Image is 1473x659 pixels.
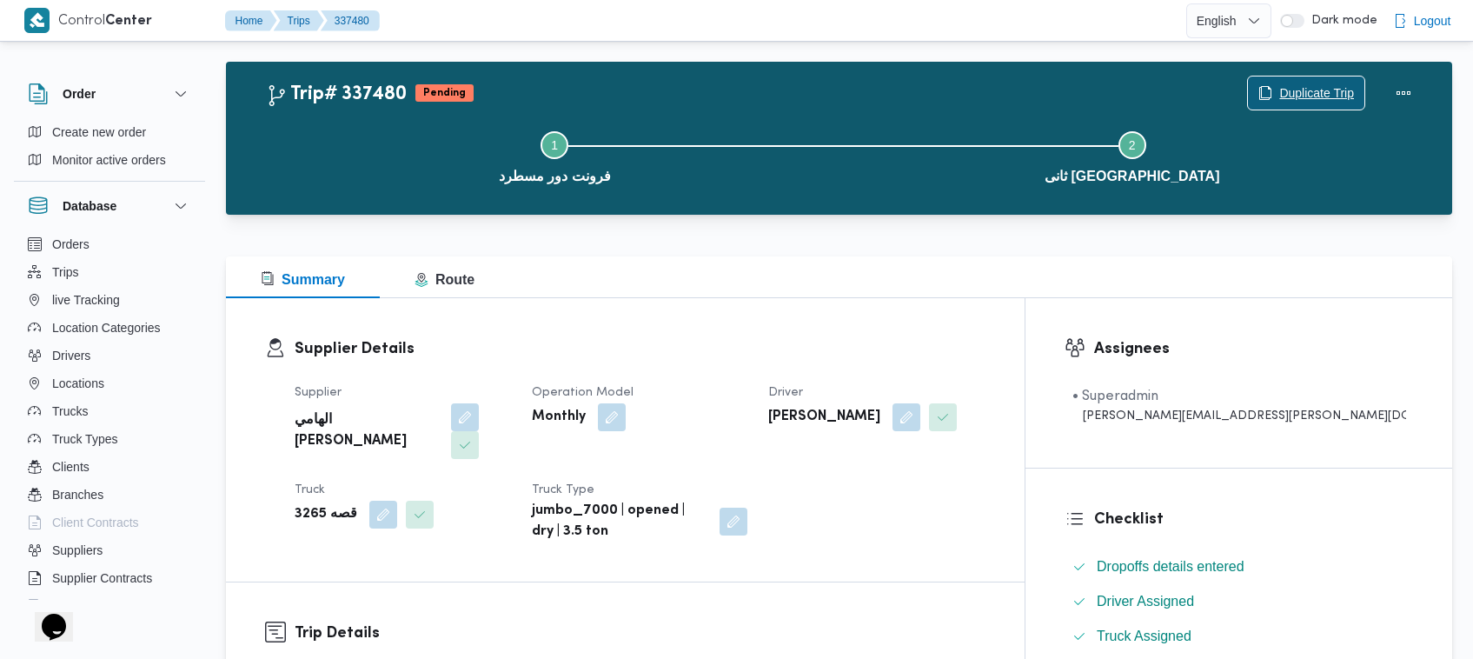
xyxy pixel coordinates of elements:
span: Client Contracts [52,512,139,533]
b: Center [105,15,152,28]
h3: Trip Details [295,622,985,645]
span: Orders [52,234,90,255]
b: الهامي [PERSON_NAME] [295,410,439,452]
span: Branches [52,484,103,505]
h3: Checklist [1094,508,1413,531]
img: X8yXhbKr1z7QwAAAABJRU5ErkJggg== [24,8,50,33]
button: Branches [21,481,198,509]
button: Actions [1386,76,1421,110]
button: Database [28,196,191,216]
b: Pending [423,88,466,98]
span: Route [415,272,474,287]
span: Trips [52,262,79,283]
iframe: chat widget [17,589,73,642]
span: فرونت دور مسطرد [499,166,611,187]
span: Devices [52,596,96,616]
button: Order [28,83,191,104]
span: live Tracking [52,290,120,310]
button: Devices [21,592,198,620]
span: Pending [415,84,474,102]
button: Truck Types [21,425,198,453]
span: ثانى [GEOGRAPHIC_DATA] [1045,166,1219,187]
span: 1 [551,138,558,152]
span: Logout [1414,10,1451,31]
span: Driver Assigned [1097,591,1194,612]
span: Clients [52,456,90,477]
button: Trucks [21,397,198,425]
button: live Tracking [21,286,198,314]
button: Driver Assigned [1065,588,1413,616]
button: Client Contracts [21,509,198,536]
button: Suppliers [21,536,198,564]
span: Trucks [52,401,88,422]
button: Create new order [21,118,198,146]
button: 337480 [321,10,380,31]
span: Dropoffs details entered [1097,559,1244,574]
span: Truck Assigned [1097,626,1191,647]
span: Monitor active orders [52,150,166,170]
span: Truck Assigned [1097,629,1191,643]
h3: Assignees [1094,337,1413,361]
button: Trips [21,258,198,286]
span: Truck Type [532,484,594,496]
span: Locations [52,373,104,394]
button: فرونت دور مسطرد [266,110,844,201]
button: Dropoffs details entered [1065,553,1413,581]
b: Monthly [532,407,586,428]
b: [PERSON_NAME] [768,407,880,428]
span: • Superadmin mohamed.nabil@illa.com.eg [1072,386,1406,425]
button: Orders [21,230,198,258]
div: • Superadmin [1072,386,1406,407]
button: Supplier Contracts [21,564,198,592]
div: Database [14,230,205,607]
button: ثانى [GEOGRAPHIC_DATA] [844,110,1422,201]
span: Driver [768,387,803,398]
span: Truck Types [52,429,117,449]
button: Trips [274,10,324,31]
h3: Supplier Details [295,337,985,361]
h3: Database [63,196,116,216]
button: Duplicate Trip [1247,76,1365,110]
span: Supplier [295,387,342,398]
span: Driver Assigned [1097,594,1194,609]
button: Location Categories [21,314,198,342]
b: jumbo_7000 | opened | dry | 3.5 ton [532,501,708,543]
h3: Order [63,83,96,104]
button: Truck Assigned [1065,622,1413,650]
span: Drivers [52,345,90,366]
button: Drivers [21,342,198,369]
span: Supplier Contracts [52,568,152,589]
h2: Trip# 337480 [266,83,407,106]
span: Suppliers [52,540,103,561]
span: Truck [295,484,325,496]
button: Logout [1386,3,1458,38]
span: Dropoffs details entered [1097,556,1244,577]
button: Monitor active orders [21,146,198,174]
span: Operation Model [532,387,634,398]
span: Create new order [52,122,146,143]
span: Duplicate Trip [1279,83,1354,103]
button: Locations [21,369,198,397]
span: Dark mode [1304,14,1377,28]
span: 2 [1129,138,1136,152]
span: Location Categories [52,317,161,338]
span: Summary [261,272,345,287]
div: Order [14,118,205,181]
button: Clients [21,453,198,481]
b: قصه 3265 [295,504,357,525]
button: Home [225,10,277,31]
div: [PERSON_NAME][EMAIL_ADDRESS][PERSON_NAME][DOMAIN_NAME] [1072,407,1406,425]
